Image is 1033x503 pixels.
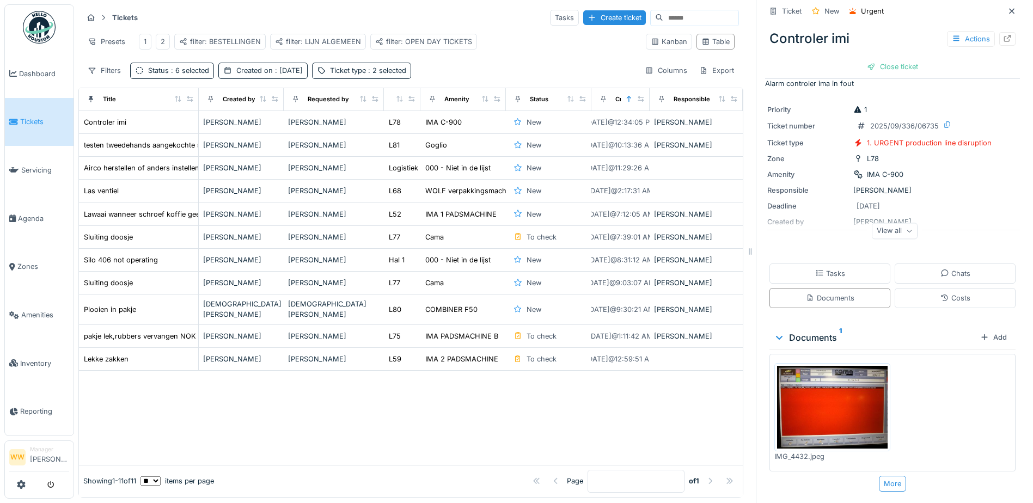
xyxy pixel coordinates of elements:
[425,186,516,196] div: WOLF verpakkingsmachine
[654,304,739,315] div: [PERSON_NAME]
[20,358,69,369] span: Inventory
[527,354,557,364] div: To check
[527,278,541,288] div: New
[586,232,654,242] div: [DATE] @ 7:39:01 AM
[288,117,380,127] div: [PERSON_NAME]
[389,331,401,341] div: L75
[583,10,646,25] div: Create ticket
[689,476,699,486] strong: of 1
[84,232,133,242] div: Sluiting doosje
[288,255,380,265] div: [PERSON_NAME]
[288,354,380,364] div: [PERSON_NAME]
[651,36,687,47] div: Kanban
[767,169,849,180] div: Amenity
[767,105,849,115] div: Priority
[84,140,283,150] div: testen tweedehands aangekochte servomotor op Goglio L81
[694,63,739,78] div: Export
[585,163,656,173] div: [DATE] @ 11:29:26 AM
[782,6,802,16] div: Ticket
[654,331,739,341] div: [PERSON_NAME]
[654,140,739,150] div: [PERSON_NAME]
[654,117,739,127] div: [PERSON_NAME]
[83,476,136,486] div: Showing 1 - 11 of 11
[20,116,69,127] span: Tickets
[527,331,557,341] div: To check
[585,140,656,150] div: [DATE] @ 10:13:36 AM
[84,163,297,173] div: Airco herstellen of anders instellen in extra locaal boven in hal 5
[527,186,541,196] div: New
[767,201,849,211] div: Deadline
[867,138,992,148] div: 1. URGENT production line disruption
[203,331,280,341] div: [PERSON_NAME]
[275,36,361,47] div: filter: LIJN ALGEMEEN
[640,63,692,78] div: Columns
[288,331,380,341] div: [PERSON_NAME]
[527,209,541,219] div: New
[5,291,74,339] a: Amenities
[84,304,136,315] div: Plooien in pakje
[84,278,133,288] div: Sluiting doosje
[21,310,69,320] span: Amenities
[765,24,1020,53] div: Controler imi
[389,304,401,315] div: L80
[108,13,142,23] strong: Tickets
[824,6,839,16] div: New
[861,6,884,16] div: Urgent
[203,354,280,364] div: [PERSON_NAME]
[867,154,879,164] div: L78
[84,117,126,127] div: Controler imi
[5,98,74,146] a: Tickets
[863,59,922,74] div: Close ticket
[389,186,401,196] div: L68
[527,255,541,265] div: New
[223,95,255,104] div: Created by
[654,209,739,219] div: [PERSON_NAME]
[20,406,69,416] span: Reporting
[940,293,970,303] div: Costs
[527,232,557,242] div: To check
[530,95,548,104] div: Status
[389,117,401,127] div: L78
[236,65,303,76] div: Created on
[774,331,976,344] div: Documents
[203,209,280,219] div: [PERSON_NAME]
[654,255,739,265] div: [PERSON_NAME]
[701,36,730,47] div: Table
[550,10,579,26] div: Tasks
[288,186,380,196] div: [PERSON_NAME]
[586,304,655,315] div: [DATE] @ 9:30:21 AM
[17,261,69,272] span: Zones
[203,255,280,265] div: [PERSON_NAME]
[425,140,447,150] div: Goglio
[203,299,280,320] div: [DEMOGRAPHIC_DATA][PERSON_NAME]
[774,451,890,462] div: IMG_4432.jpeg
[389,354,401,364] div: L59
[84,186,119,196] div: Las ventiel
[389,140,400,150] div: L81
[444,95,469,104] div: Amenity
[839,331,842,344] sup: 1
[288,140,380,150] div: [PERSON_NAME]
[527,304,541,315] div: New
[5,194,74,243] a: Agenda
[5,50,74,98] a: Dashboard
[777,366,888,449] img: 63f48df72fxgt6zbcp234pe7mq69
[872,223,918,239] div: View all
[588,331,653,341] div: [DATE] @ 1:11:42 AM
[567,476,583,486] div: Page
[767,185,849,195] div: Responsible
[23,11,56,44] img: Badge_color-CXgf-gQk.svg
[103,95,116,104] div: Title
[19,69,69,79] span: Dashboard
[767,154,849,164] div: Zone
[767,121,849,131] div: Ticket number
[84,331,196,341] div: pakje lek,rubbers vervangen NOK
[674,95,710,104] div: Responsible
[84,209,205,219] div: Lawaai wanneer schroef koffie geeft
[144,36,146,47] div: 1
[867,169,903,180] div: IMA C-900
[947,31,995,47] div: Actions
[389,209,401,219] div: L52
[527,117,541,127] div: New
[83,63,126,78] div: Filters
